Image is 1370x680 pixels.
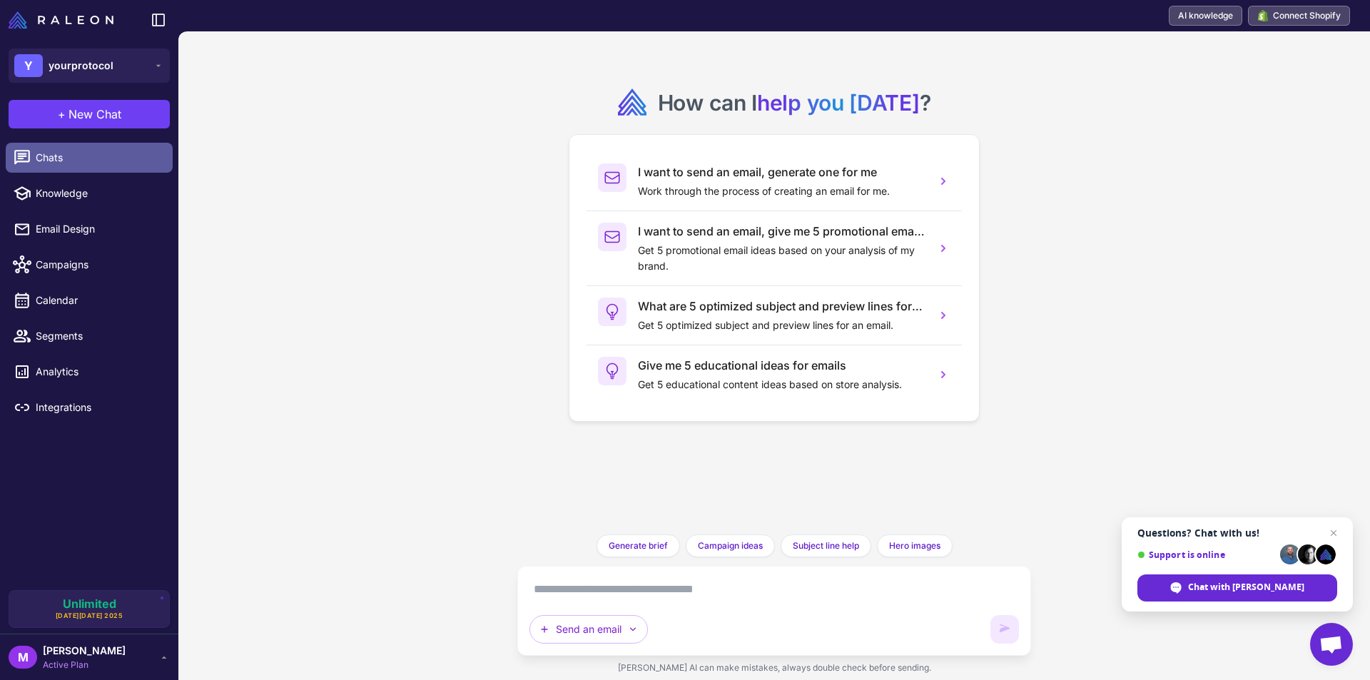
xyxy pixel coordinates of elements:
a: Email Design [6,214,173,244]
h3: What are 5 optimized subject and preview lines for an email? [638,298,925,315]
a: Analytics [6,357,173,387]
span: Chat with [PERSON_NAME] [1188,581,1304,594]
span: Questions? Chat with us! [1137,527,1337,539]
button: Campaign ideas [686,534,775,557]
span: Generate brief [609,539,668,552]
button: Subject line help [781,534,871,557]
span: Segments [36,328,161,344]
a: Campaigns [6,250,173,280]
button: Yyourprotocol [9,49,170,83]
a: Integrations [6,392,173,422]
a: Chats [6,143,173,173]
div: M [9,646,37,669]
h2: How can I ? [658,88,931,117]
p: Get 5 educational content ideas based on store analysis. [638,377,925,392]
p: Get 5 promotional email ideas based on your analysis of my brand. [638,243,925,274]
img: Raleon Logo [9,11,113,29]
span: Chats [36,150,161,166]
span: Integrations [36,400,161,415]
button: Hero images [877,534,953,557]
div: [PERSON_NAME] AI can make mistakes, always double check before sending. [517,656,1031,680]
span: yourprotocol [49,58,113,73]
button: +New Chat [9,100,170,128]
h3: I want to send an email, generate one for me [638,163,925,181]
p: Work through the process of creating an email for me. [638,183,925,199]
span: Knowledge [36,186,161,201]
a: Segments [6,321,173,351]
span: Support is online [1137,549,1275,560]
span: Hero images [889,539,940,552]
span: Chat with [PERSON_NAME] [1137,574,1337,602]
span: help you [DATE] [757,90,920,116]
button: Connect Shopify [1248,6,1350,26]
span: Analytics [36,364,161,380]
span: Active Plan [43,659,126,671]
h3: I want to send an email, give me 5 promotional email ideas. [638,223,925,240]
a: Open chat [1310,623,1353,666]
span: Calendar [36,293,161,308]
span: Campaigns [36,257,161,273]
span: Email Design [36,221,161,237]
div: Y [14,54,43,77]
h3: Give me 5 educational ideas for emails [638,357,925,374]
a: AI knowledge [1169,6,1242,26]
span: + [58,106,66,123]
span: [DATE][DATE] 2025 [56,611,123,621]
span: New Chat [68,106,121,123]
span: Subject line help [793,539,859,552]
button: Generate brief [597,534,680,557]
p: Get 5 optimized subject and preview lines for an email. [638,318,925,333]
a: Calendar [6,285,173,315]
span: Campaign ideas [698,539,763,552]
span: [PERSON_NAME] [43,643,126,659]
span: Unlimited [63,598,116,609]
button: Send an email [529,615,648,644]
span: Connect Shopify [1273,9,1341,22]
a: Knowledge [6,178,173,208]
